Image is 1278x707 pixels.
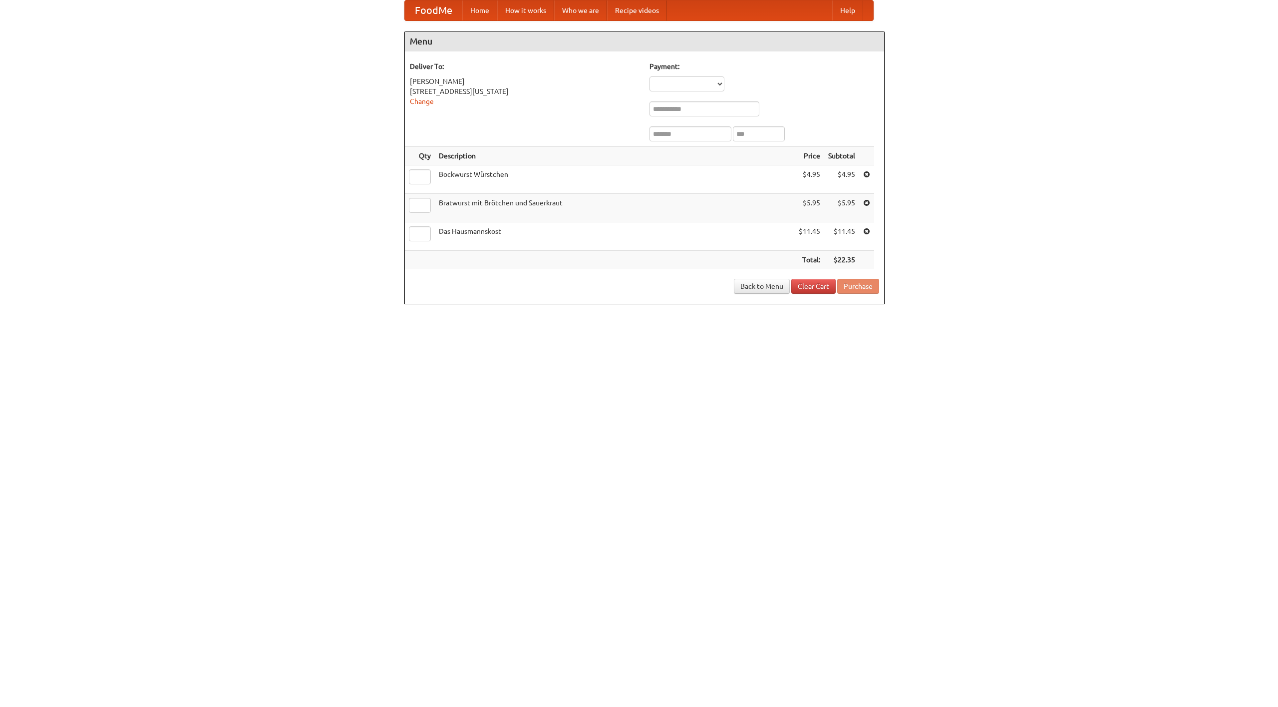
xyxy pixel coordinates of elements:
[554,0,607,20] a: Who we are
[435,222,795,251] td: Das Hausmannskost
[435,165,795,194] td: Bockwurst Würstchen
[734,279,790,294] a: Back to Menu
[824,251,859,269] th: $22.35
[410,61,639,71] h5: Deliver To:
[410,86,639,96] div: [STREET_ADDRESS][US_STATE]
[462,0,497,20] a: Home
[824,165,859,194] td: $4.95
[607,0,667,20] a: Recipe videos
[435,194,795,222] td: Bratwurst mit Brötchen und Sauerkraut
[824,147,859,165] th: Subtotal
[405,147,435,165] th: Qty
[795,147,824,165] th: Price
[824,194,859,222] td: $5.95
[405,31,884,51] h4: Menu
[832,0,863,20] a: Help
[837,279,879,294] button: Purchase
[795,194,824,222] td: $5.95
[649,61,879,71] h5: Payment:
[410,97,434,105] a: Change
[791,279,836,294] a: Clear Cart
[795,222,824,251] td: $11.45
[824,222,859,251] td: $11.45
[497,0,554,20] a: How it works
[410,76,639,86] div: [PERSON_NAME]
[435,147,795,165] th: Description
[405,0,462,20] a: FoodMe
[795,165,824,194] td: $4.95
[795,251,824,269] th: Total:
